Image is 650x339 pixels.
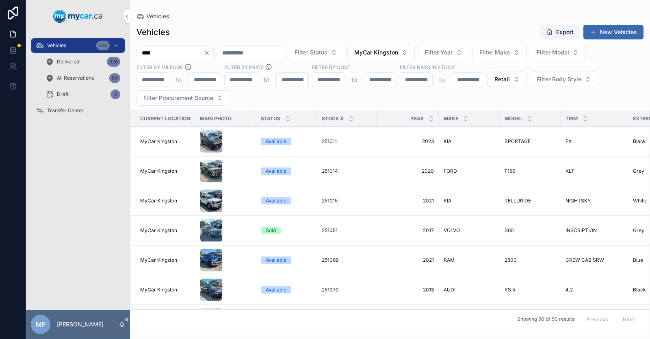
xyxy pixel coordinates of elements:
[565,257,604,263] span: CREW CAB SRW
[322,168,373,174] a: 251014
[266,197,286,204] div: Available
[140,227,190,234] a: MyCar Kingston
[505,227,514,234] span: S60
[537,48,569,57] span: Filter Model
[204,50,213,56] button: Clear
[505,198,556,204] a: TELLURIDE
[288,45,344,60] button: Select Button
[505,287,556,293] a: RS 5
[505,138,556,145] a: SPORTAGE
[444,138,451,145] span: KIA
[565,257,623,263] a: CREW CAB SRW
[41,71,125,85] a: All Reservations54
[565,115,578,122] span: Trim
[633,257,643,263] span: Blue
[487,72,526,87] button: Select Button
[400,63,455,71] label: Filter Days In Stock
[261,286,312,293] a: Available
[530,72,598,87] button: Select Button
[633,198,646,204] span: White
[57,91,69,98] span: Draft
[140,227,177,234] span: MyCar Kingston
[383,287,434,293] a: 2013
[505,115,522,122] span: Model
[494,75,510,83] span: Retail
[505,257,517,263] span: 2500
[312,63,351,71] label: FILTER BY COST
[322,168,338,174] span: 251014
[505,138,531,145] span: SPORTAGE
[140,257,190,263] a: MyCar Kingston
[176,75,182,85] p: to
[565,198,591,204] span: NIGHTSKY
[295,48,327,57] span: Filter Status
[583,25,643,39] button: New Vehicles
[444,287,495,293] a: AUDI
[444,115,458,122] span: Make
[565,287,573,293] span: 4.2
[322,287,373,293] a: 251070
[565,227,623,234] a: INSCRIPTION
[140,198,177,204] span: MyCar Kingston
[261,138,312,145] a: Available
[266,227,276,234] div: Sold
[633,227,644,234] span: Grey
[261,115,280,122] span: Status
[444,257,495,263] a: RAM
[31,103,125,118] a: Transfer Center
[224,63,263,71] label: FILTER BY PRICE
[351,75,357,85] p: to
[140,257,177,263] span: MyCar Kingston
[633,168,644,174] span: Grey
[26,33,130,128] div: scrollable content
[136,90,230,106] button: Select Button
[383,257,434,263] span: 2021
[140,138,177,145] span: MyCar Kingston
[31,38,125,53] a: Vehicles336
[264,75,270,85] p: to
[425,48,453,57] span: Filter Year
[444,198,451,204] span: KIA
[136,26,170,38] h1: Vehicles
[633,138,646,145] span: Black
[322,115,344,122] span: Stock #
[383,227,434,234] a: 2017
[47,107,84,114] span: Transfer Center
[110,89,120,99] div: 2
[322,257,338,263] span: 251069
[57,75,94,81] span: All Reservations
[479,48,510,57] span: Filter Make
[140,168,177,174] span: MyCar Kingston
[505,227,556,234] a: S60
[261,167,312,175] a: Available
[565,138,623,145] a: EX
[505,168,556,174] a: F150
[439,75,445,85] p: to
[322,257,373,263] a: 251069
[530,45,586,60] button: Select Button
[565,168,623,174] a: XLT
[565,287,623,293] a: 4.2
[140,287,190,293] a: MyCar Kingston
[57,320,104,328] p: [PERSON_NAME]
[41,87,125,102] a: Draft2
[322,138,337,145] span: 251011
[383,138,434,145] span: 2023
[322,227,373,234] a: 251051
[505,287,515,293] span: RS 5
[140,168,190,174] a: MyCar Kingston
[266,256,286,264] div: Available
[418,45,469,60] button: Select Button
[140,198,190,204] a: MyCar Kingston
[383,198,434,204] a: 2021
[266,286,286,293] div: Available
[410,115,424,122] span: Year
[505,168,516,174] span: F150
[47,42,66,49] span: Vehicles
[261,227,312,234] a: Sold
[136,12,169,20] a: Vehicles
[41,54,125,69] a: Delivered826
